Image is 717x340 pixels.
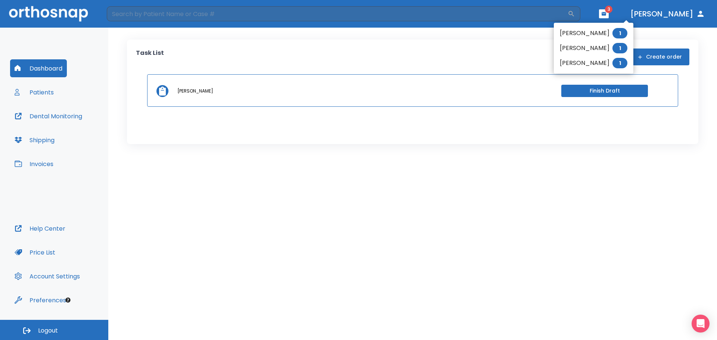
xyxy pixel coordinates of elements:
[692,315,710,333] div: Open Intercom Messenger
[554,26,633,41] li: [PERSON_NAME]
[612,43,627,53] span: 1
[612,58,627,68] span: 1
[554,56,633,71] li: [PERSON_NAME]
[554,41,633,56] li: [PERSON_NAME]
[612,28,627,38] span: 1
